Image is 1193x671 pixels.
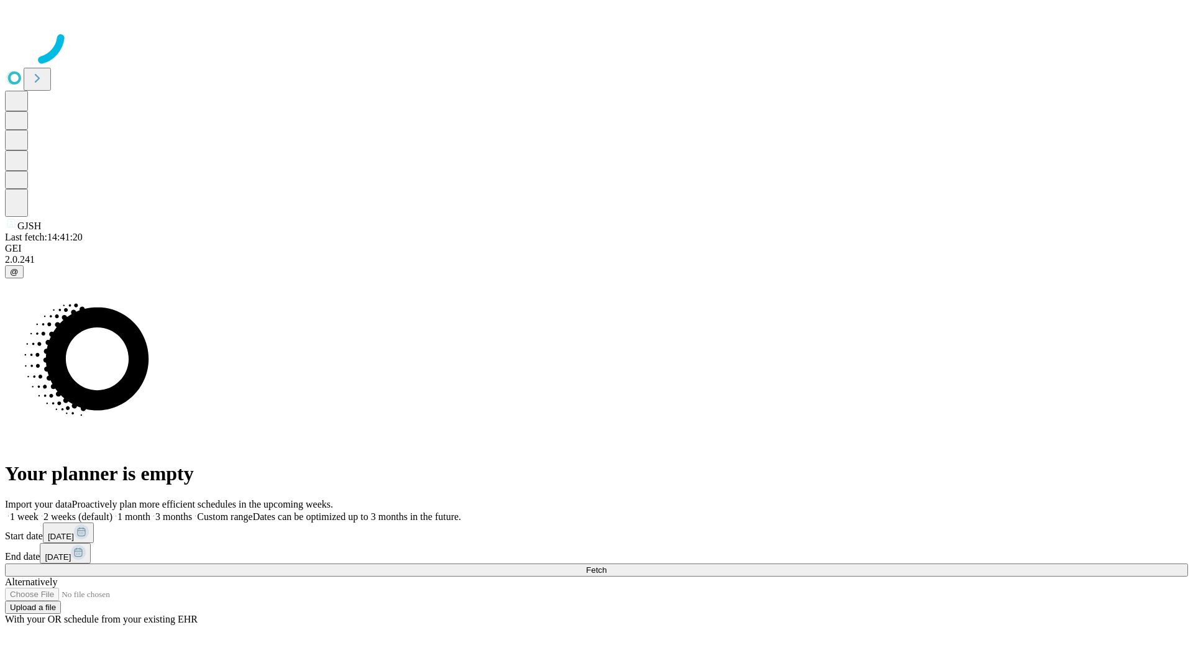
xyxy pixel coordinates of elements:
[5,523,1188,543] div: Start date
[5,243,1188,254] div: GEI
[253,511,461,522] span: Dates can be optimized up to 3 months in the future.
[5,499,72,509] span: Import your data
[43,523,94,543] button: [DATE]
[155,511,192,522] span: 3 months
[117,511,150,522] span: 1 month
[72,499,333,509] span: Proactively plan more efficient schedules in the upcoming weeks.
[586,565,606,575] span: Fetch
[5,577,57,587] span: Alternatively
[17,221,41,231] span: GJSH
[5,232,83,242] span: Last fetch: 14:41:20
[40,543,91,564] button: [DATE]
[48,532,74,541] span: [DATE]
[5,543,1188,564] div: End date
[10,511,39,522] span: 1 week
[43,511,112,522] span: 2 weeks (default)
[5,614,198,624] span: With your OR schedule from your existing EHR
[197,511,252,522] span: Custom range
[5,564,1188,577] button: Fetch
[5,462,1188,485] h1: Your planner is empty
[5,601,61,614] button: Upload a file
[5,265,24,278] button: @
[5,254,1188,265] div: 2.0.241
[45,552,71,562] span: [DATE]
[10,267,19,276] span: @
